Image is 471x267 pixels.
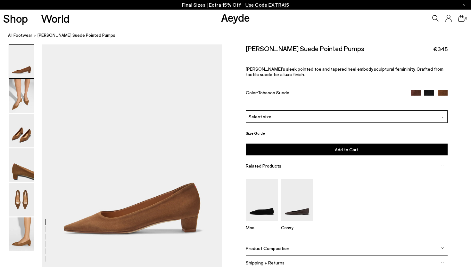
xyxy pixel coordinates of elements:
span: Navigate to /collections/ss25-final-sizes [245,2,289,8]
span: Related Products [246,163,281,169]
span: Shipping + Returns [246,260,285,265]
div: Color: [246,90,405,97]
p: Final Sizes | Extra 15% Off [182,1,289,9]
h2: [PERSON_NAME] Suede Pointed Pumps [246,44,364,52]
img: Judi Suede Pointed Pumps - Image 2 [9,79,34,113]
a: World [41,13,70,24]
p: Cassy [281,225,313,230]
img: svg%3E [441,247,444,250]
a: 0 [458,15,465,22]
img: Moa Suede Pointed-Toe Flats [246,179,278,221]
a: Aeyde [221,11,250,24]
img: svg%3E [442,116,445,119]
span: Tobacco Suede [258,90,289,95]
span: 0 [465,17,468,20]
span: [PERSON_NAME] Suede Pointed Pumps [37,32,115,39]
img: Cassy Pointed-Toe Flats [281,179,313,221]
nav: breadcrumb [8,27,471,44]
span: €345 [433,45,448,53]
span: Add to Cart [335,147,359,152]
a: Moa Suede Pointed-Toe Flats Moa [246,217,278,230]
button: Size Guide [246,129,265,137]
img: svg%3E [441,261,444,264]
p: Moa [246,225,278,230]
button: Add to Cart [246,144,448,155]
p: [PERSON_NAME]’s sleek pointed toe and tapered heel embody sculptural femininity. Crafted from tac... [246,66,448,77]
img: Judi Suede Pointed Pumps - Image 3 [9,114,34,147]
a: All Footwear [8,32,32,39]
a: Shop [3,13,28,24]
img: Judi Suede Pointed Pumps - Image 4 [9,148,34,182]
span: Select size [249,113,271,120]
span: Product Composition [246,246,289,251]
img: Judi Suede Pointed Pumps - Image 6 [9,217,34,251]
a: Cassy Pointed-Toe Flats Cassy [281,217,313,230]
img: svg%3E [441,164,444,167]
img: Judi Suede Pointed Pumps - Image 5 [9,183,34,216]
img: Judi Suede Pointed Pumps - Image 1 [9,45,34,78]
